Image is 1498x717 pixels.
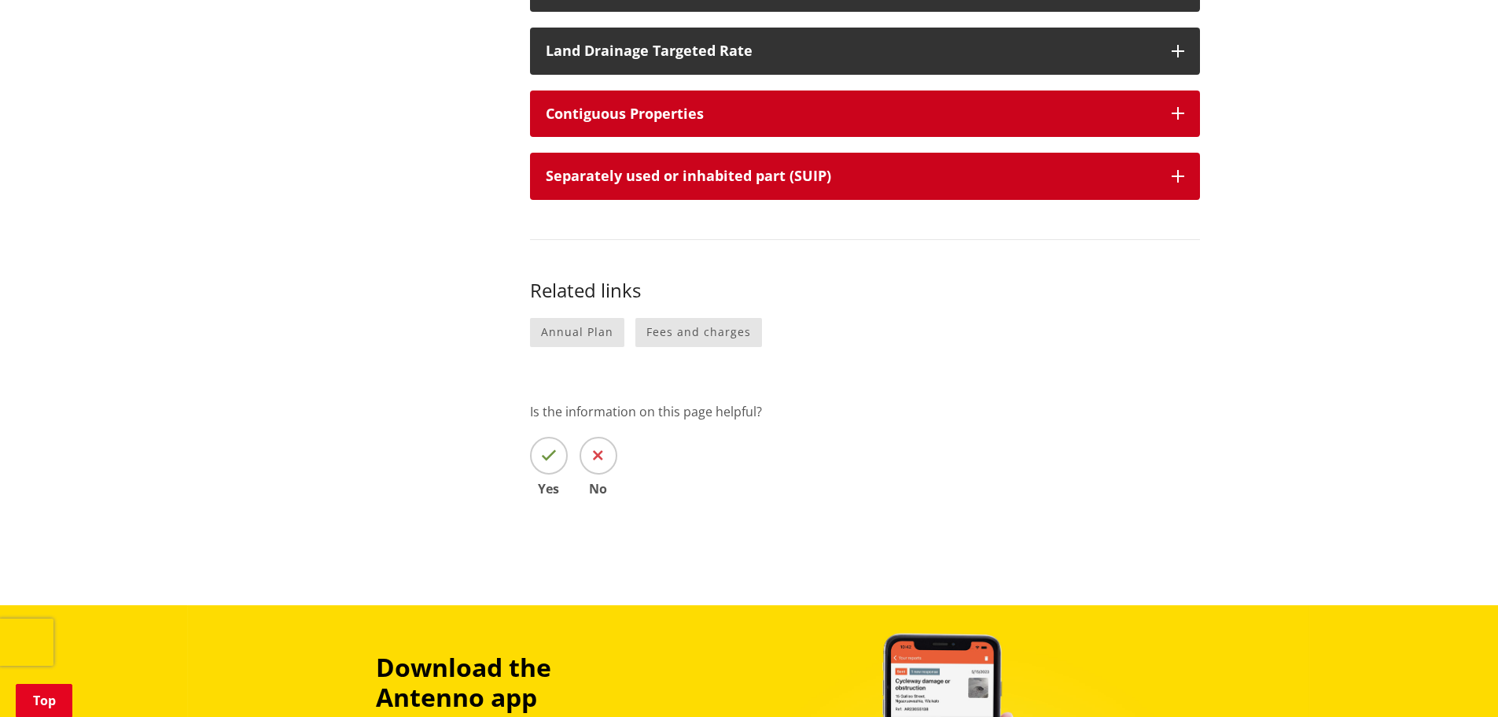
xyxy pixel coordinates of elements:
[530,402,1200,421] p: Is the information on this page helpful?
[376,652,661,713] h3: Download the Antenno app
[530,482,568,495] span: Yes
[530,318,624,347] a: Annual Plan
[530,28,1200,75] button: Land Drainage Targeted Rate
[16,684,72,717] a: Top
[1426,651,1482,708] iframe: Messenger Launcher
[546,168,1156,184] p: Separately used or inhabited part (SUIP)
[530,91,1200,138] button: Contiguous Properties
[635,318,762,347] a: Fees and charges
[546,106,1156,122] div: Contiguous Properties
[580,482,617,495] span: No
[530,279,1200,302] h3: Related links
[546,43,1156,59] div: Land Drainage Targeted Rate
[530,153,1200,200] button: Separately used or inhabited part (SUIP)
